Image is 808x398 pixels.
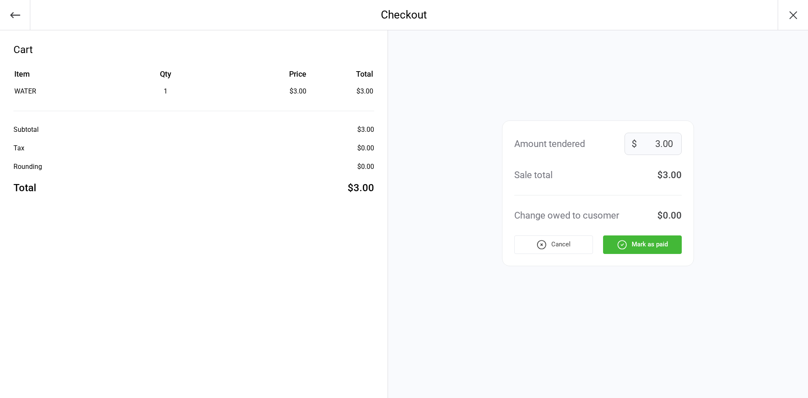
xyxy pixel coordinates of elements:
[310,86,373,96] td: $3.00
[13,180,36,195] div: Total
[310,68,373,85] th: Total
[603,235,682,254] button: Mark as paid
[14,87,36,95] span: WATER
[236,68,306,80] div: Price
[357,162,374,172] div: $0.00
[13,125,39,135] div: Subtotal
[13,42,374,57] div: Cart
[632,137,637,151] span: $
[348,180,374,195] div: $3.00
[357,125,374,135] div: $3.00
[14,68,95,85] th: Item
[236,86,306,96] div: $3.00
[13,143,24,153] div: Tax
[514,168,553,182] div: Sale total
[514,208,619,222] div: Change owed to cusomer
[657,208,682,222] div: $0.00
[13,162,42,172] div: Rounding
[657,168,682,182] div: $3.00
[514,137,585,151] div: Amount tendered
[96,86,235,96] div: 1
[357,143,374,153] div: $0.00
[96,68,235,85] th: Qty
[514,235,593,254] button: Cancel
